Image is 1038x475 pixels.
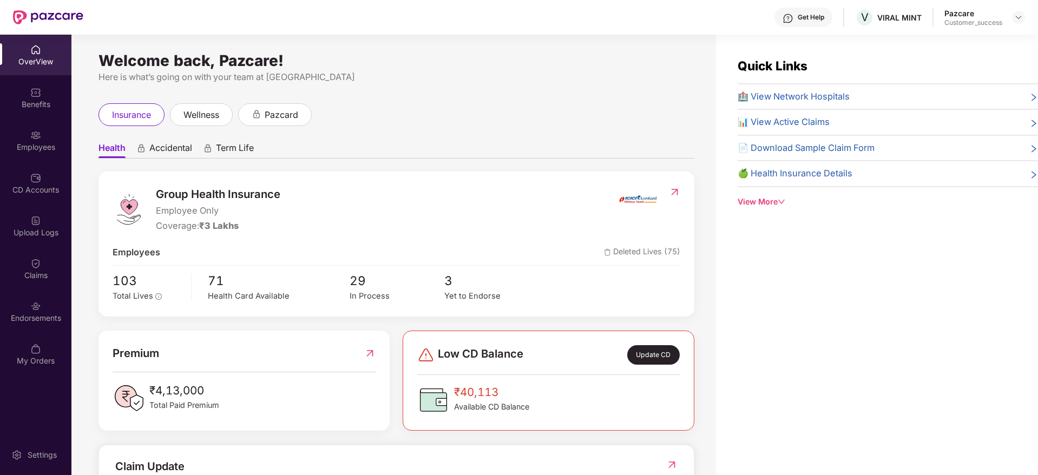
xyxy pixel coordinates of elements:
[778,198,785,206] span: down
[617,186,658,213] img: insurerIcon
[417,384,450,416] img: CDBalanceIcon
[252,109,261,119] div: animation
[877,12,922,23] div: VIRAL MINT
[115,458,185,475] div: Claim Update
[1029,169,1038,181] span: right
[1014,13,1023,22] img: svg+xml;base64,PHN2ZyBpZD0iRHJvcGRvd24tMzJ4MzIiIHhtbG5zPSJodHRwOi8vd3d3LnczLm9yZy8yMDAwL3N2ZyIgd2...
[113,291,153,301] span: Total Lives
[156,219,280,233] div: Coverage:
[798,13,824,22] div: Get Help
[203,143,213,153] div: animation
[604,249,611,256] img: deleteIcon
[136,143,146,153] div: animation
[156,204,280,218] span: Employee Only
[183,108,219,122] span: wellness
[738,141,875,155] span: 📄 Download Sample Claim Form
[738,196,1038,208] div: View More
[113,382,145,414] img: PaidPremiumIcon
[30,344,41,354] img: svg+xml;base64,PHN2ZyBpZD0iTXlfT3JkZXJzIiBkYXRhLW5hbWU9Ik15IE9yZGVycyIgeG1sbnM9Imh0dHA6Ly93d3cudz...
[738,167,852,181] span: 🍏 Health Insurance Details
[944,18,1002,27] div: Customer_success
[604,246,680,260] span: Deleted Lives (75)
[156,186,280,203] span: Group Health Insurance
[30,44,41,55] img: svg+xml;base64,PHN2ZyBpZD0iSG9tZSIgeG1sbnM9Imh0dHA6Ly93d3cudzMub3JnLzIwMDAvc3ZnIiB3aWR0aD0iMjAiIG...
[216,142,254,158] span: Term Life
[149,382,219,399] span: ₹4,13,000
[112,108,151,122] span: insurance
[738,90,850,104] span: 🏥 View Network Hospitals
[30,258,41,269] img: svg+xml;base64,PHN2ZyBpZD0iQ2xhaW0iIHhtbG5zPSJodHRwOi8vd3d3LnczLm9yZy8yMDAwL3N2ZyIgd2lkdGg9IjIwIi...
[98,56,694,65] div: Welcome back, Pazcare!
[669,187,680,197] img: RedirectIcon
[438,345,523,365] span: Low CD Balance
[944,8,1002,18] div: Pazcare
[454,401,529,413] span: Available CD Balance
[350,290,444,302] div: In Process
[454,384,529,401] span: ₹40,113
[364,345,376,362] img: RedirectIcon
[30,301,41,312] img: svg+xml;base64,PHN2ZyBpZD0iRW5kb3JzZW1lbnRzIiB4bWxucz0iaHR0cDovL3d3dy53My5vcmcvMjAwMC9zdmciIHdpZH...
[30,87,41,98] img: svg+xml;base64,PHN2ZyBpZD0iQmVuZWZpdHMiIHhtbG5zPSJodHRwOi8vd3d3LnczLm9yZy8yMDAwL3N2ZyIgd2lkdGg9Ij...
[98,142,126,158] span: Health
[627,345,680,365] div: Update CD
[1029,117,1038,129] span: right
[13,10,83,24] img: New Pazcare Logo
[199,220,239,231] span: ₹3 Lakhs
[208,271,350,291] span: 71
[208,290,350,302] div: Health Card Available
[98,70,694,84] div: Here is what’s going on with your team at [GEOGRAPHIC_DATA]
[30,173,41,183] img: svg+xml;base64,PHN2ZyBpZD0iQ0RfQWNjb3VudHMiIGRhdGEtbmFtZT0iQ0QgQWNjb3VudHMiIHhtbG5zPSJodHRwOi8vd3...
[1029,92,1038,104] span: right
[30,215,41,226] img: svg+xml;base64,PHN2ZyBpZD0iVXBsb2FkX0xvZ3MiIGRhdGEtbmFtZT0iVXBsb2FkIExvZ3MiIHhtbG5zPSJodHRwOi8vd3...
[444,271,539,291] span: 3
[350,271,444,291] span: 29
[155,293,162,300] span: info-circle
[113,193,145,226] img: logo
[265,108,298,122] span: pazcard
[666,459,678,470] img: RedirectIcon
[113,246,160,260] span: Employees
[444,290,539,302] div: Yet to Endorse
[24,450,60,460] div: Settings
[1029,143,1038,155] span: right
[417,346,435,364] img: svg+xml;base64,PHN2ZyBpZD0iRGFuZ2VyLTMyeDMyIiB4bWxucz0iaHR0cDovL3d3dy53My5vcmcvMjAwMC9zdmciIHdpZH...
[783,13,793,24] img: svg+xml;base64,PHN2ZyBpZD0iSGVscC0zMngzMiIgeG1sbnM9Imh0dHA6Ly93d3cudzMub3JnLzIwMDAvc3ZnIiB3aWR0aD...
[861,11,869,24] span: V
[113,271,183,291] span: 103
[149,142,192,158] span: Accidental
[738,58,807,73] span: Quick Links
[738,115,830,129] span: 📊 View Active Claims
[149,399,219,411] span: Total Paid Premium
[30,130,41,141] img: svg+xml;base64,PHN2ZyBpZD0iRW1wbG95ZWVzIiB4bWxucz0iaHR0cDovL3d3dy53My5vcmcvMjAwMC9zdmciIHdpZHRoPS...
[113,345,159,362] span: Premium
[11,450,22,460] img: svg+xml;base64,PHN2ZyBpZD0iU2V0dGluZy0yMHgyMCIgeG1sbnM9Imh0dHA6Ly93d3cudzMub3JnLzIwMDAvc3ZnIiB3aW...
